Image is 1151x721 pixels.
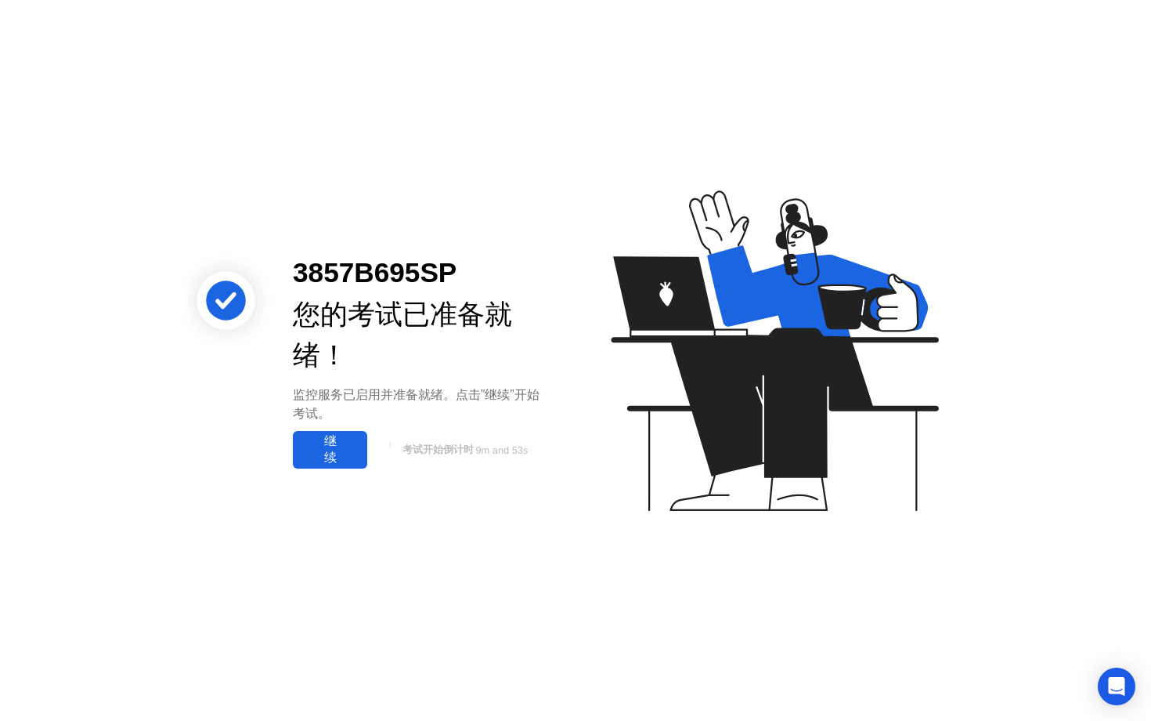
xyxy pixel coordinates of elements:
div: 监控服务已启用并准备就绪。点击”继续”开始考试。 [293,386,550,423]
div: Open Intercom Messenger [1098,668,1135,705]
span: 9m and 53s [475,444,528,456]
button: 考试开始倒计时9m and 53s [375,435,550,465]
div: 继续 [298,433,363,466]
div: 您的考试已准备就绪！ [293,294,550,377]
button: 继续 [293,431,367,469]
div: 3857B695SP [293,252,550,294]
